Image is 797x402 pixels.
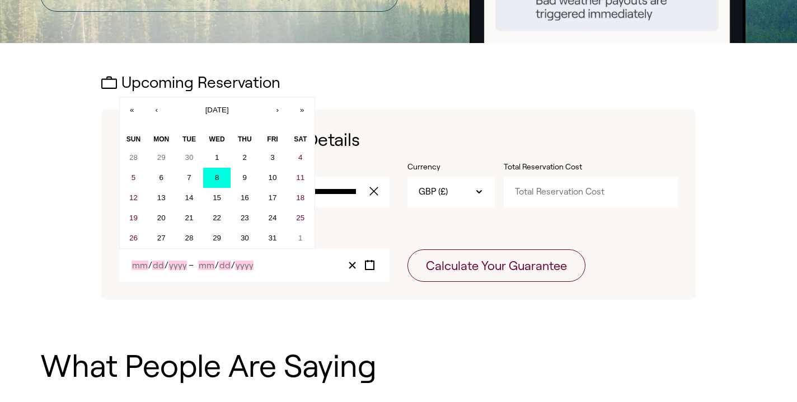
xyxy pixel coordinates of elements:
abbr: October 7, 2025 [187,173,191,182]
button: September 30, 2025 [175,148,203,168]
span: / [231,261,235,270]
abbr: Tuesday [182,135,196,143]
button: October 14, 2025 [175,188,203,208]
label: Currency [407,162,495,173]
button: October 21, 2025 [175,208,203,228]
button: November 1, 2025 [287,228,315,248]
button: October 3, 2025 [259,148,287,168]
abbr: Monday [153,135,169,143]
button: clear value [366,177,390,207]
abbr: November 1, 2025 [298,234,302,242]
button: October 5, 2025 [120,168,148,188]
abbr: October 2, 2025 [243,153,247,162]
button: October 10, 2025 [259,168,287,188]
span: – [189,261,197,270]
abbr: October 9, 2025 [243,173,247,182]
abbr: October 30, 2025 [241,234,249,242]
abbr: October 24, 2025 [269,214,277,222]
input: Month [132,261,148,270]
button: October 12, 2025 [120,188,148,208]
abbr: September 28, 2025 [129,153,138,162]
button: October 23, 2025 [231,208,259,228]
abbr: Wednesday [209,135,225,143]
input: Year [235,261,254,270]
abbr: October 20, 2025 [157,214,166,222]
abbr: October 31, 2025 [269,234,277,242]
button: October 11, 2025 [287,168,315,188]
abbr: October 22, 2025 [213,214,221,222]
input: Day [219,261,231,270]
button: Clear value [344,258,361,273]
button: » [290,97,315,122]
abbr: October 21, 2025 [185,214,194,222]
button: October 31, 2025 [259,228,287,248]
span: / [165,261,168,270]
button: October 13, 2025 [147,188,175,208]
button: October 27, 2025 [147,228,175,248]
button: September 29, 2025 [147,148,175,168]
label: Total Reservation Cost [504,162,616,173]
button: October 6, 2025 [147,168,175,188]
button: September 28, 2025 [120,148,148,168]
abbr: Friday [267,135,278,143]
abbr: October 8, 2025 [215,173,219,182]
button: October 19, 2025 [120,208,148,228]
button: October 16, 2025 [231,188,259,208]
abbr: Sunday [126,135,140,143]
h2: Upcoming Reservation [101,74,696,92]
abbr: October 25, 2025 [296,214,304,222]
button: October 7, 2025 [175,168,203,188]
abbr: October 16, 2025 [241,193,249,202]
button: October 26, 2025 [120,228,148,248]
abbr: October 12, 2025 [129,193,138,202]
button: October 28, 2025 [175,228,203,248]
abbr: October 1, 2025 [215,153,219,162]
button: October 4, 2025 [287,148,315,168]
span: / [148,261,152,270]
abbr: October 27, 2025 [157,234,166,242]
abbr: October 23, 2025 [241,214,249,222]
button: « [120,97,144,122]
abbr: October 3, 2025 [270,153,274,162]
abbr: September 29, 2025 [157,153,166,162]
button: Calculate Your Guarantee [407,249,585,282]
abbr: October 26, 2025 [129,234,138,242]
button: October 29, 2025 [203,228,231,248]
abbr: Thursday [238,135,252,143]
abbr: October 18, 2025 [296,193,304,202]
button: October 8, 2025 [203,168,231,188]
h1: Enter Your Reservation Details [119,127,678,153]
button: [DATE] [169,97,265,122]
button: October 15, 2025 [203,188,231,208]
button: › [265,97,290,122]
h1: What People Are Saying [40,349,757,384]
input: Year [168,261,187,270]
button: October 17, 2025 [259,188,287,208]
button: Toggle calendar [361,258,378,273]
abbr: October 15, 2025 [213,193,221,202]
button: October 20, 2025 [147,208,175,228]
input: Day [152,261,165,270]
input: Month [198,261,215,270]
abbr: October 6, 2025 [160,173,163,182]
button: October 24, 2025 [259,208,287,228]
abbr: October 4, 2025 [298,153,302,162]
abbr: October 17, 2025 [269,193,277,202]
button: October 9, 2025 [231,168,259,188]
abbr: October 11, 2025 [296,173,304,182]
button: ‹ [144,97,169,122]
button: October 22, 2025 [203,208,231,228]
button: October 25, 2025 [287,208,315,228]
button: October 30, 2025 [231,228,259,248]
abbr: October 29, 2025 [213,234,221,242]
button: October 1, 2025 [203,148,231,168]
abbr: October 13, 2025 [157,193,166,202]
input: Total Reservation Cost [504,177,678,207]
span: [DATE] [205,106,229,114]
abbr: October 10, 2025 [269,173,277,182]
abbr: October 28, 2025 [185,234,194,242]
abbr: October 19, 2025 [129,214,138,222]
button: October 2, 2025 [231,148,259,168]
span: / [215,261,219,270]
button: October 18, 2025 [287,188,315,208]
